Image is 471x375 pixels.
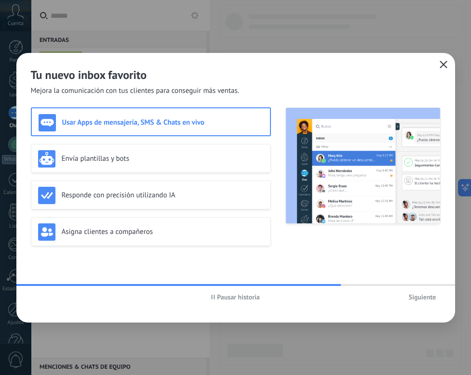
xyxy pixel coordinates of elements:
[217,294,260,300] span: Pausar historia
[404,290,441,304] button: Siguiente
[62,118,263,127] h3: Usar Apps de mensajería, SMS & Chats en vivo
[62,227,264,236] h3: Asigna clientes a compañeros
[31,86,240,96] span: Mejora la comunicación con tus clientes para conseguir más ventas.
[207,290,264,304] button: Pausar historia
[31,67,441,82] h2: Tu nuevo inbox favorito
[62,154,264,163] h3: Envía plantillas y bots
[62,191,264,200] h3: Responde con precisión utilizando IA
[409,294,436,300] span: Siguiente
